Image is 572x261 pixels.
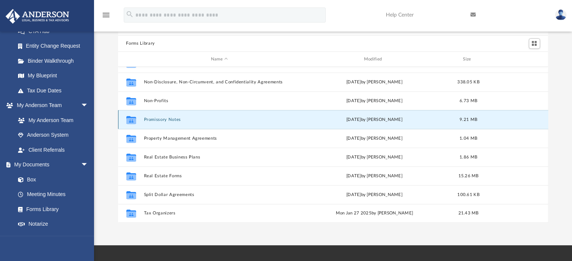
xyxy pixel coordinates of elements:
[460,155,477,159] span: 1.86 MB
[11,202,92,217] a: Forms Library
[299,98,450,104] div: [DATE] by [PERSON_NAME]
[144,173,295,178] button: Real Estate Forms
[102,11,111,20] i: menu
[457,80,479,84] span: 338.05 KB
[5,98,96,113] a: My Anderson Teamarrow_drop_down
[81,231,96,247] span: arrow_drop_down
[144,98,295,103] button: Non-Profits
[11,142,96,157] a: Client Referrals
[460,99,477,103] span: 6.73 MB
[143,56,295,63] div: Name
[126,40,155,47] button: Forms Library
[299,154,450,161] div: [DATE] by [PERSON_NAME]
[299,135,450,142] div: [DATE] by [PERSON_NAME]
[299,173,450,180] div: [DATE] by [PERSON_NAME]
[458,211,478,216] span: 21.43 MB
[299,210,450,217] div: Mon Jan 27 2025 by [PERSON_NAME]
[121,56,140,63] div: id
[126,10,134,18] i: search
[11,83,100,98] a: Tax Due Dates
[11,53,100,68] a: Binder Walkthrough
[11,172,92,187] a: Box
[144,211,295,216] button: Tax Organizers
[299,116,450,123] div: [DATE] by [PERSON_NAME]
[81,98,96,113] span: arrow_drop_down
[457,193,479,197] span: 100.61 KB
[144,80,295,84] button: Non-Disclosure, Non-Circumvent, and Confidentiality Agreements
[11,68,96,83] a: My Blueprint
[460,136,477,140] span: 1.04 MB
[11,128,96,143] a: Anderson System
[144,117,295,122] button: Promissory Notes
[11,217,96,232] a: Notarize
[298,56,450,63] div: Modified
[144,192,295,197] button: Split Dollar Agreements
[11,187,96,202] a: Meeting Minutes
[3,9,71,24] img: Anderson Advisors Platinum Portal
[144,155,295,160] button: Real Estate Business Plans
[5,231,96,246] a: Online Learningarrow_drop_down
[299,192,450,198] div: [DATE] by [PERSON_NAME]
[11,113,92,128] a: My Anderson Team
[529,38,540,49] button: Switch to Grid View
[453,56,483,63] div: Size
[487,56,539,63] div: id
[11,39,100,54] a: Entity Change Request
[458,174,478,178] span: 15.26 MB
[299,79,450,86] div: [DATE] by [PERSON_NAME]
[144,136,295,141] button: Property Management Agreements
[5,157,96,172] a: My Documentsarrow_drop_down
[555,9,566,20] img: User Pic
[118,67,548,222] div: grid
[102,14,111,20] a: menu
[81,157,96,173] span: arrow_drop_down
[460,118,477,122] span: 9.21 MB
